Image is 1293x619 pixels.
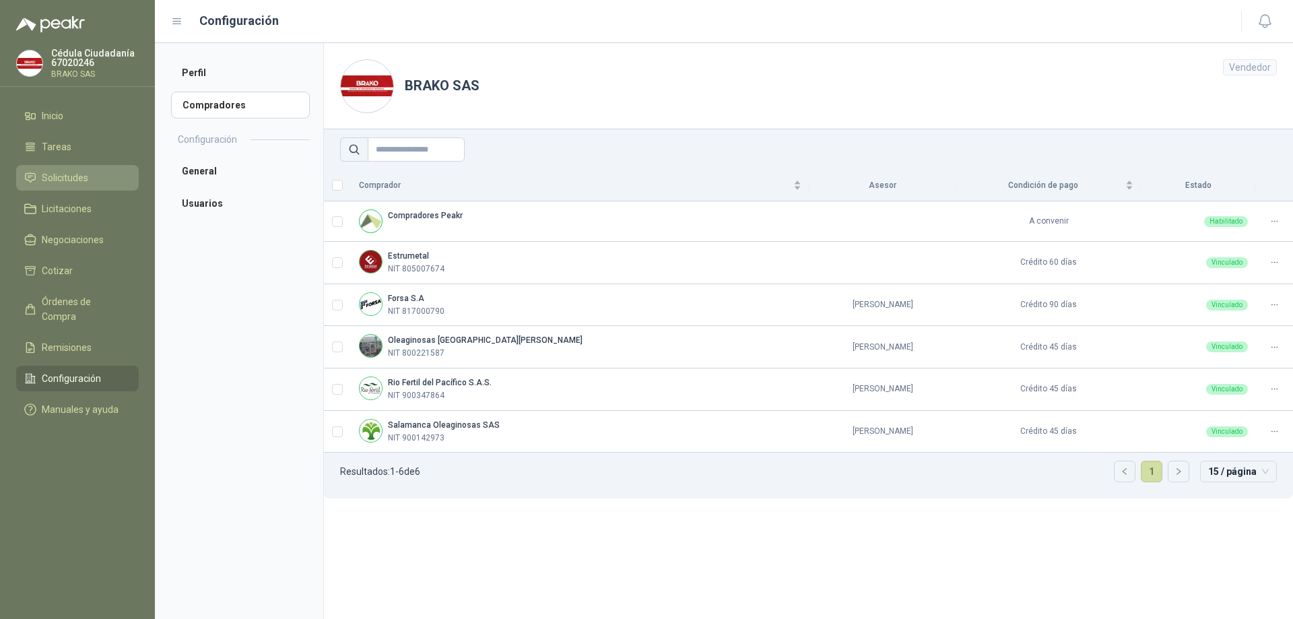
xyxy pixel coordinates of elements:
a: Configuración [16,366,139,391]
img: Company Logo [341,60,393,112]
span: 15 / página [1208,461,1269,482]
img: Company Logo [360,251,382,273]
div: Vendedor [1223,59,1277,75]
li: Página anterior [1114,461,1135,482]
a: Inicio [16,103,139,129]
b: Estrumetal [388,251,429,261]
b: Oleaginosas [GEOGRAPHIC_DATA][PERSON_NAME] [388,335,583,345]
a: Usuarios [171,190,310,217]
td: Crédito 60 días [956,242,1141,284]
h2: Configuración [178,132,237,147]
span: left [1121,467,1129,476]
div: Vinculado [1206,257,1248,268]
span: Negociaciones [42,232,104,247]
h1: Configuración [199,11,279,30]
a: Solicitudes [16,165,139,191]
th: Condición de pago [956,170,1141,201]
span: Condición de pago [964,179,1123,192]
a: Órdenes de Compra [16,289,139,329]
th: Asesor [809,170,956,201]
img: Company Logo [17,51,42,76]
span: Tareas [42,139,71,154]
a: General [171,158,310,185]
p: NIT 805007674 [388,263,444,275]
span: right [1174,467,1183,476]
td: [PERSON_NAME] [809,368,956,411]
img: Logo peakr [16,16,85,32]
button: right [1168,461,1189,482]
div: Vinculado [1206,300,1248,311]
span: Licitaciones [42,201,92,216]
span: Solicitudes [42,170,88,185]
p: BRAKO SAS [51,70,139,78]
a: Manuales y ayuda [16,397,139,422]
span: Configuración [42,371,101,386]
span: Manuales y ayuda [42,402,119,417]
a: Licitaciones [16,196,139,222]
a: Tareas [16,134,139,160]
b: Compradores Peakr [388,211,463,220]
div: Vinculado [1206,384,1248,395]
b: Salamanca Oleaginosas SAS [388,420,500,430]
img: Company Logo [360,335,382,357]
p: NIT 900142973 [388,432,444,445]
span: Comprador [359,179,791,192]
p: NIT 900347864 [388,389,444,402]
img: Company Logo [360,377,382,399]
a: 1 [1141,461,1162,482]
button: left [1115,461,1135,482]
a: Compradores [171,92,310,119]
div: Vinculado [1206,341,1248,352]
h1: BRAKO SAS [405,75,479,96]
p: NIT 817000790 [388,305,444,318]
b: Rio Fertil del Pacífico S.A.S. [388,378,492,387]
div: tamaño de página [1200,461,1277,482]
li: Página siguiente [1168,461,1189,482]
td: Crédito 45 días [956,368,1141,411]
p: Resultados: 1 - 6 de 6 [340,467,420,476]
th: Comprador [351,170,809,201]
a: Perfil [171,59,310,86]
img: Company Logo [360,420,382,442]
td: [PERSON_NAME] [809,284,956,327]
span: Remisiones [42,340,92,355]
p: Cédula Ciudadanía 67020246 [51,48,139,67]
b: Forsa S.A [388,294,424,303]
img: Company Logo [360,293,382,315]
td: Crédito 45 días [956,326,1141,368]
a: Negociaciones [16,227,139,253]
img: Company Logo [360,210,382,232]
div: Vinculado [1206,426,1248,437]
td: [PERSON_NAME] [809,326,956,368]
span: Órdenes de Compra [42,294,126,324]
td: A convenir [956,201,1141,242]
div: Habilitado [1204,216,1248,227]
th: Estado [1141,170,1256,201]
span: Inicio [42,108,63,123]
td: [PERSON_NAME] [809,411,956,453]
li: 1 [1141,461,1162,482]
td: Crédito 45 días [956,411,1141,453]
p: NIT 800221587 [388,347,444,360]
span: Cotizar [42,263,73,278]
td: Crédito 90 días [956,284,1141,327]
a: Cotizar [16,258,139,284]
a: Remisiones [16,335,139,360]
